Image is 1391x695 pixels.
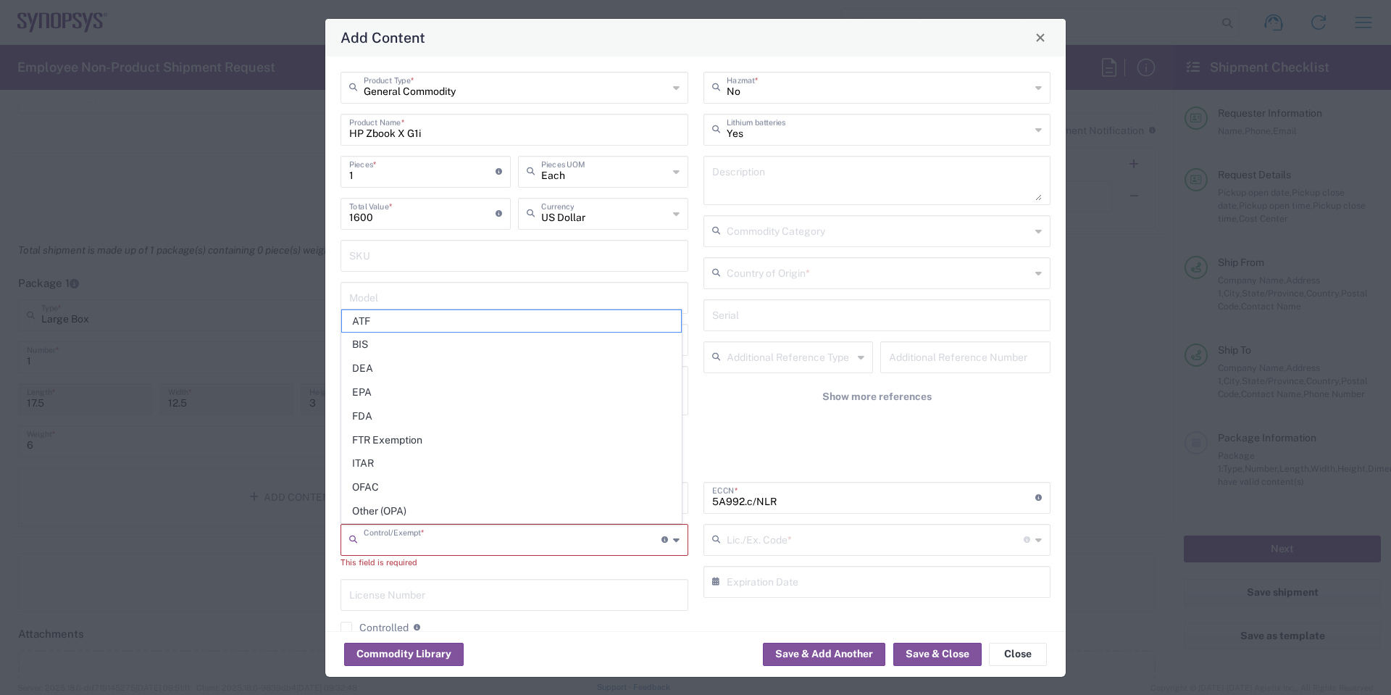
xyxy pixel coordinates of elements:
[1030,28,1050,48] button: Close
[341,556,688,569] div: This field is required
[989,643,1047,666] button: Close
[341,622,409,633] label: Controlled
[342,381,681,404] span: EPA
[342,429,681,451] span: FTR Exemption
[341,454,1050,472] h4: Export - US
[344,643,464,666] button: Commodity Library
[342,405,681,428] span: FDA
[342,333,681,356] span: BIS
[341,27,425,48] h4: Add Content
[342,452,681,475] span: ITAR
[763,643,885,666] button: Save & Add Another
[342,357,681,380] span: DEA
[893,643,982,666] button: Save & Close
[342,500,681,523] span: Other (OPA)
[342,310,681,333] span: ATF
[822,390,932,404] span: Show more references
[342,476,681,499] span: OFAC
